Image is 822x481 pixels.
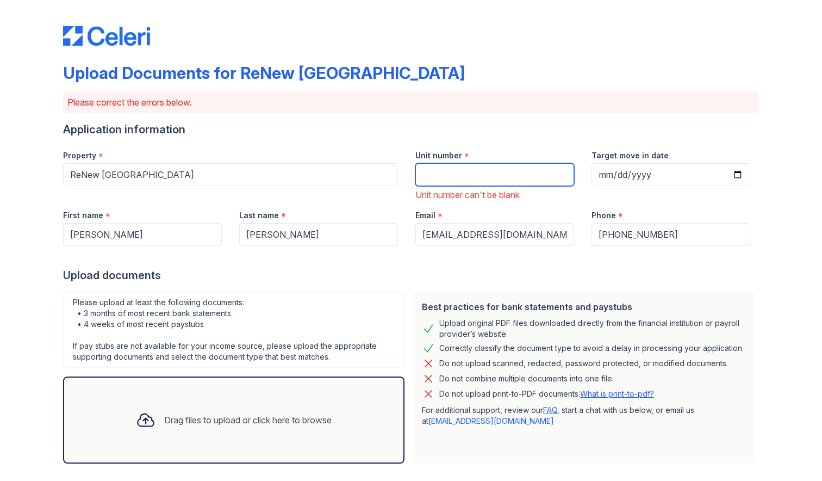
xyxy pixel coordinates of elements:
div: Best practices for bank statements and paystubs [422,300,746,313]
div: Drag files to upload or click here to browse [164,414,332,427]
label: First name [63,210,103,221]
p: Please correct the errors below. [67,96,755,109]
label: Last name [239,210,279,221]
div: Unit number can't be blank [415,188,574,201]
a: What is print-to-pdf? [580,389,654,398]
div: Do not combine multiple documents into one file. [439,372,614,385]
label: Property [63,150,96,161]
img: CE_Logo_Blue-a8612792a0a2168367f1c8372b55b34899dd931a85d93a1a3d3e32e68fde9ad4.png [63,26,150,46]
label: Phone [591,210,616,221]
a: [EMAIL_ADDRESS][DOMAIN_NAME] [428,416,554,425]
div: Application information [63,122,759,137]
div: Upload documents [63,268,759,283]
a: FAQ [543,405,557,415]
div: Upload Documents for ReNew [GEOGRAPHIC_DATA] [63,63,465,83]
div: Do not upload scanned, redacted, password protected, or modified documents. [439,357,728,370]
div: Upload original PDF files downloaded directly from the financial institution or payroll provider’... [439,318,746,340]
label: Target move in date [591,150,669,161]
div: Please upload at least the following documents: • 3 months of most recent bank statements • 4 wee... [63,292,404,368]
div: Correctly classify the document type to avoid a delay in processing your application. [439,342,744,355]
p: For additional support, review our , start a chat with us below, or email us at [422,405,746,427]
label: Unit number [415,150,462,161]
label: Email [415,210,435,221]
p: Do not upload print-to-PDF documents. [439,388,654,399]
